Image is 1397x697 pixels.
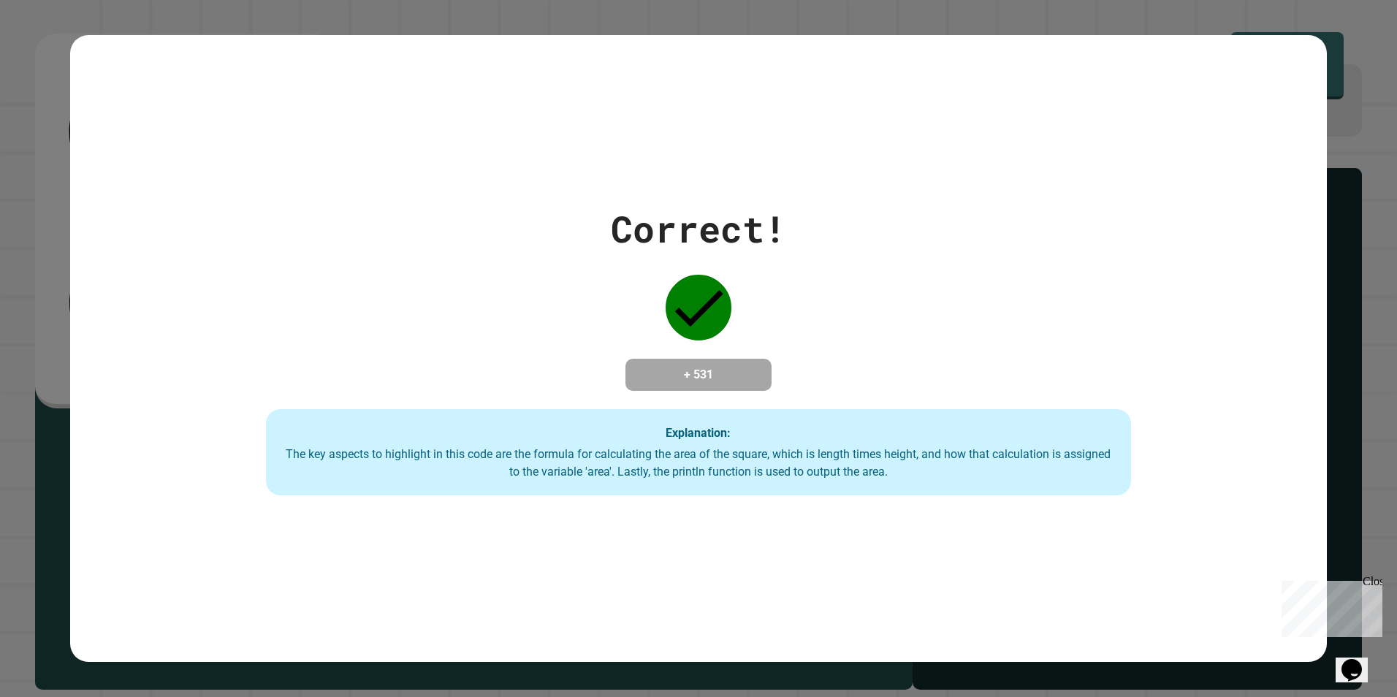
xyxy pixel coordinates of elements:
[1336,639,1382,682] iframe: chat widget
[640,366,757,384] h4: + 531
[666,426,731,440] strong: Explanation:
[1276,575,1382,637] iframe: chat widget
[6,6,101,93] div: Chat with us now!Close
[281,446,1116,481] div: The key aspects to highlight in this code are the formula for calculating the area of the square,...
[611,202,786,256] div: Correct!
